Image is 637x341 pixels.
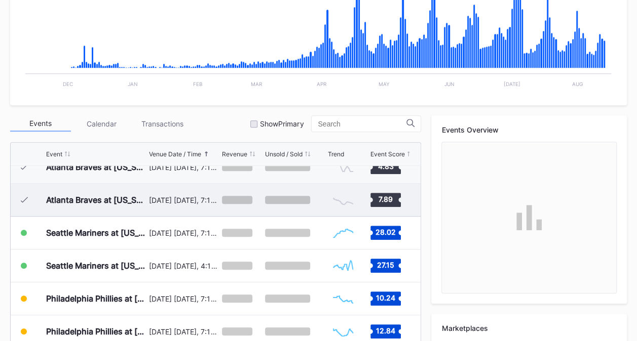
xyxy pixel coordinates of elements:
div: Atlanta Braves at [US_STATE] Mets (Player Replica Jersey Giveaway) [46,195,146,205]
text: 12.84 [376,326,395,335]
div: Venue Date / Time [149,150,201,158]
text: May [379,81,390,87]
text: 4.83 [378,162,394,170]
text: Mar [251,81,263,87]
div: Seattle Mariners at [US_STATE] Mets ([PERSON_NAME] Bobblehead Giveaway) [46,261,146,271]
svg: Chart title [328,253,358,278]
div: Events [10,116,71,132]
div: Marketplaces [441,324,617,332]
div: [DATE] [DATE], 7:10PM [149,294,219,303]
svg: Chart title [328,187,358,212]
div: [DATE] [DATE], 7:10PM [149,163,219,172]
input: Search [318,120,406,128]
text: Feb [193,81,203,87]
text: [DATE] [504,81,520,87]
div: [DATE] [DATE], 4:10PM [149,262,219,270]
svg: Chart title [328,154,358,180]
text: 7.89 [379,195,393,203]
div: Transactions [132,116,193,132]
div: [DATE] [DATE], 7:10PM [149,229,219,237]
text: Apr [317,81,327,87]
text: 27.15 [377,261,394,269]
text: 10.24 [376,293,395,302]
text: Dec [63,81,73,87]
svg: Chart title [328,286,358,311]
svg: Chart title [328,220,358,245]
text: 28.02 [376,228,396,236]
div: Event [46,150,62,158]
text: Jan [128,81,138,87]
div: Philadelphia Phillies at [US_STATE] Mets (SNY Players Pins Featuring [PERSON_NAME], [PERSON_NAME]... [46,326,146,336]
div: Atlanta Braves at [US_STATE] Mets (Mrs. Met Bobblehead Giveaway) [46,162,146,172]
div: Seattle Mariners at [US_STATE][GEOGRAPHIC_DATA] ([PERSON_NAME][GEOGRAPHIC_DATA] Replica Giveaway/... [46,228,146,238]
div: Trend [328,150,344,158]
div: Revenue [222,150,247,158]
text: Aug [572,81,582,87]
div: Show Primary [260,119,304,128]
text: Jun [444,81,454,87]
div: Calendar [71,116,132,132]
div: [DATE] [DATE], 7:10PM [149,196,219,204]
div: [DATE] [DATE], 7:10PM [149,327,219,336]
div: Philadelphia Phillies at [US_STATE] Mets [46,293,146,304]
div: Events Overview [441,125,617,134]
div: Event Score [370,150,405,158]
div: Unsold / Sold [265,150,303,158]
